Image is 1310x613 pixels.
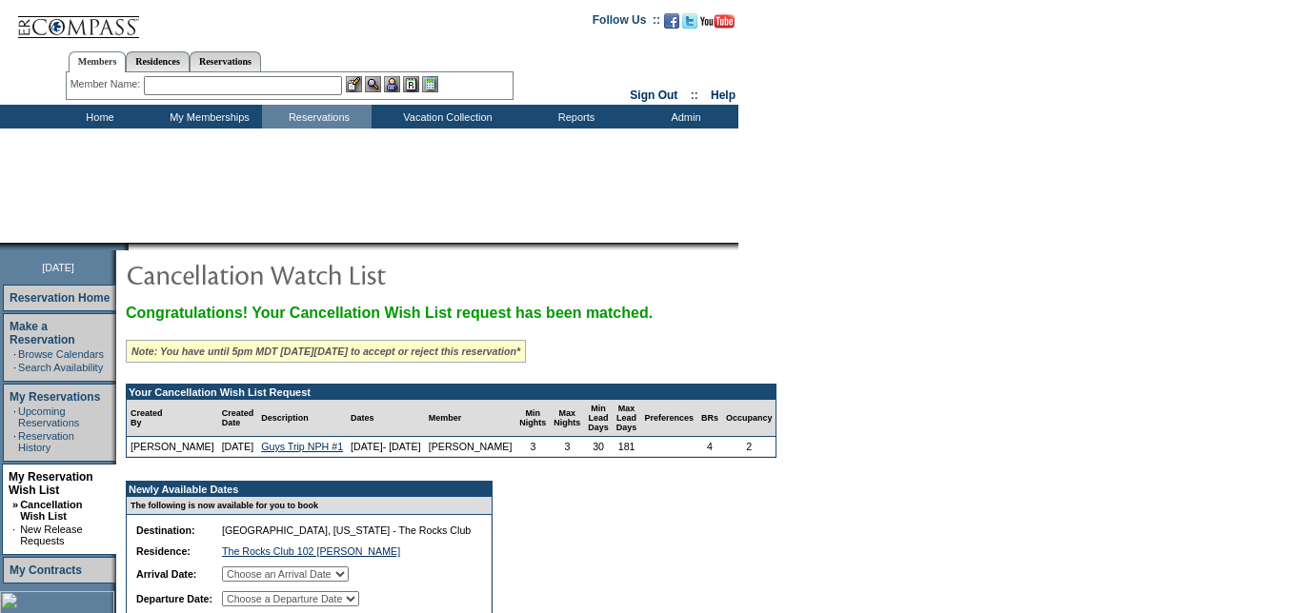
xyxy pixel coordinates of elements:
td: 3 [550,437,584,457]
a: Reservation History [18,430,74,453]
td: 2 [722,437,776,457]
td: [DATE]- [DATE] [347,437,425,457]
a: My Contracts [10,564,82,577]
td: Preferences [640,400,697,437]
td: Min Lead Days [584,400,613,437]
td: Home [43,105,152,129]
a: Subscribe to our YouTube Channel [700,19,735,30]
b: Destination: [136,524,195,536]
td: Vacation Collection [372,105,519,129]
td: Admin [629,105,738,129]
span: [DATE] [42,262,74,273]
b: Arrival Date: [136,568,196,580]
a: Guys Trip NPH #1 [261,441,343,452]
a: Reservation Home [10,291,110,305]
td: · [13,405,16,428]
td: [GEOGRAPHIC_DATA], [US_STATE] - The Rocks Club [218,521,474,540]
a: Follow us on Twitter [682,19,697,30]
a: My Reservation Wish List [9,470,93,497]
td: · [13,430,16,453]
td: Your Cancellation Wish List Request [127,385,776,400]
td: Description [257,400,347,437]
div: Member Name: [71,76,144,92]
td: · [12,524,18,546]
td: Occupancy [722,400,776,437]
a: Upcoming Reservations [18,405,79,428]
img: b_edit.gif [346,76,362,92]
b: » [12,499,18,510]
td: My Memberships [152,105,262,129]
td: Max Nights [550,400,584,437]
td: Member [425,400,516,437]
td: Reports [519,105,629,129]
td: Follow Us :: [593,11,660,34]
a: Make a Reservation [10,320,75,346]
td: [PERSON_NAME] [127,437,218,457]
a: Members [69,51,127,72]
td: Dates [347,400,425,437]
img: Reservations [403,76,419,92]
img: blank.gif [129,243,131,250]
td: [PERSON_NAME] [425,437,516,457]
a: Cancellation Wish List [20,499,82,522]
b: Residence: [136,545,191,557]
td: BRs [697,400,722,437]
span: :: [691,89,698,102]
img: promoShadowLeftCorner.gif [122,243,129,250]
a: My Reservations [10,390,100,404]
td: 4 [697,437,722,457]
img: Subscribe to our YouTube Channel [700,14,735,29]
a: New Release Requests [20,524,82,546]
a: Become our fan on Facebook [664,19,679,30]
td: · [13,348,16,360]
a: Sign Out [630,89,677,102]
td: 3 [515,437,550,457]
td: 181 [613,437,641,457]
img: Follow us on Twitter [682,13,697,29]
a: Residences [126,51,190,71]
b: Departure Date: [136,593,212,604]
td: Newly Available Dates [127,482,480,497]
td: Created By [127,400,218,437]
td: Created Date [218,400,258,437]
img: pgTtlCancellationNotification.gif [126,255,507,293]
i: Note: You have until 5pm MDT [DATE][DATE] to accept or reject this reservation* [131,346,520,357]
a: The Rocks Club 102 [PERSON_NAME] [222,545,400,557]
td: [DATE] [218,437,258,457]
img: Impersonate [384,76,400,92]
td: Reservations [262,105,372,129]
a: Search Availability [18,362,103,373]
td: Min Nights [515,400,550,437]
a: Reservations [190,51,261,71]
a: Browse Calendars [18,348,104,360]
td: The following is now available for you to book [127,497,480,515]
td: 30 [584,437,613,457]
img: b_calculator.gif [422,76,438,92]
a: Help [711,89,736,102]
td: · [13,362,16,373]
td: Max Lead Days [613,400,641,437]
img: Become our fan on Facebook [664,13,679,29]
span: Congratulations! Your Cancellation Wish List request has been matched. [126,305,653,321]
img: View [365,76,381,92]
